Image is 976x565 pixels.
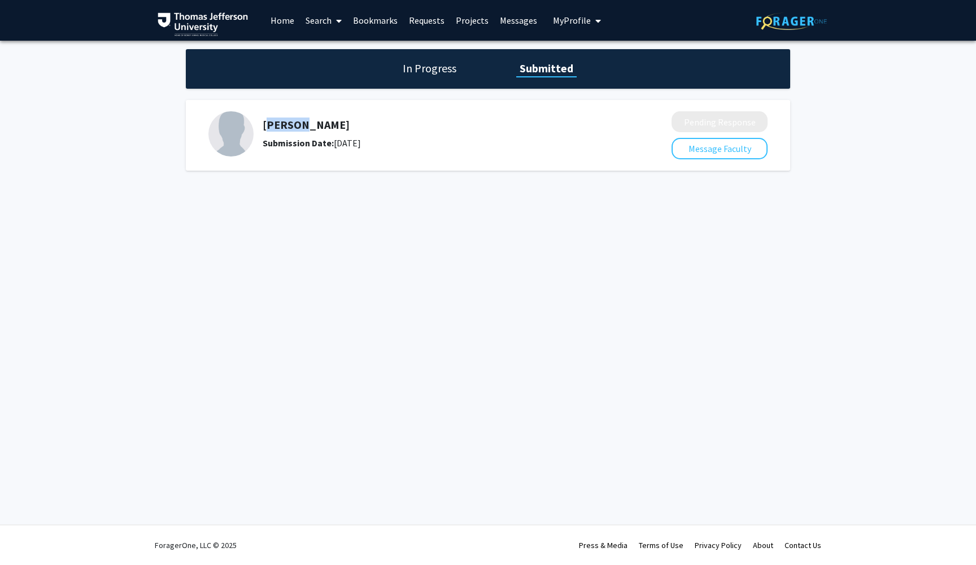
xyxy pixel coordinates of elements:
button: Pending Response [672,111,768,132]
b: Submission Date: [263,137,334,149]
div: ForagerOne, LLC © 2025 [155,525,237,565]
a: About [753,540,773,550]
img: Profile Picture [208,111,254,157]
iframe: Chat [8,514,48,557]
span: My Profile [553,15,591,26]
a: Search [300,1,347,40]
a: Contact Us [785,540,821,550]
h1: In Progress [399,60,460,76]
a: Press & Media [579,540,628,550]
a: Requests [403,1,450,40]
a: Message Faculty [672,143,768,154]
h1: Submitted [516,60,577,76]
h5: [PERSON_NAME] [263,118,612,132]
img: ForagerOne Logo [756,12,827,30]
button: Message Faculty [672,138,768,159]
a: Projects [450,1,494,40]
a: Terms of Use [639,540,683,550]
a: Bookmarks [347,1,403,40]
a: Home [265,1,300,40]
img: Thomas Jefferson University Logo [158,12,248,36]
div: [DATE] [263,136,612,150]
a: Messages [494,1,543,40]
a: Privacy Policy [695,540,742,550]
